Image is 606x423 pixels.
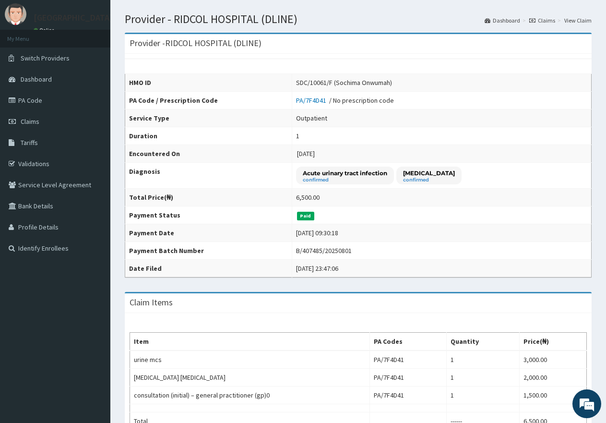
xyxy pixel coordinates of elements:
[403,169,455,177] p: [MEDICAL_DATA]
[34,27,57,34] a: Online
[125,127,292,145] th: Duration
[125,13,592,25] h1: Provider - RIDCOL HOSPITAL (DLINE)
[447,350,520,369] td: 1
[296,193,320,202] div: 6,500.00
[370,369,447,387] td: PA/7F4D41
[296,96,394,105] div: / No prescription code
[520,350,587,369] td: 3,000.00
[130,333,370,351] th: Item
[296,246,352,255] div: B/407485/20250801
[447,333,520,351] th: Quantity
[56,121,132,218] span: We're online!
[125,74,292,92] th: HMO ID
[125,92,292,109] th: PA Code / Prescription Code
[296,228,338,238] div: [DATE] 09:30:18
[296,78,392,87] div: SDC/10061/F (Sochima Onwumah)
[520,369,587,387] td: 2,000.00
[564,16,592,24] a: View Claim
[297,149,315,158] span: [DATE]
[21,54,70,62] span: Switch Providers
[125,206,292,224] th: Payment Status
[5,262,183,296] textarea: Type your message and hit 'Enter'
[125,242,292,260] th: Payment Batch Number
[296,264,338,273] div: [DATE] 23:47:06
[296,96,329,105] a: PA/7F4D41
[130,387,370,404] td: consultation (initial) – general practitioner (gp)0
[303,178,387,182] small: confirmed
[447,387,520,404] td: 1
[50,54,161,66] div: Chat with us now
[529,16,555,24] a: Claims
[125,109,292,127] th: Service Type
[296,131,299,141] div: 1
[125,189,292,206] th: Total Price(₦)
[21,117,39,126] span: Claims
[303,169,387,177] p: Acute urinary tract infection
[125,163,292,189] th: Diagnosis
[370,333,447,351] th: PA Codes
[5,3,26,25] img: User Image
[130,298,173,307] h3: Claim Items
[130,369,370,387] td: [MEDICAL_DATA] [MEDICAL_DATA]
[21,138,38,147] span: Tariffs
[403,178,455,182] small: confirmed
[125,145,292,163] th: Encountered On
[125,260,292,278] th: Date Filed
[130,350,370,369] td: urine mcs
[520,387,587,404] td: 1,500.00
[520,333,587,351] th: Price(₦)
[447,369,520,387] td: 1
[157,5,180,28] div: Minimize live chat window
[370,350,447,369] td: PA/7F4D41
[18,48,39,72] img: d_794563401_company_1708531726252_794563401
[130,39,261,48] h3: Provider - RIDCOL HOSPITAL (DLINE)
[21,75,52,84] span: Dashboard
[125,224,292,242] th: Payment Date
[370,387,447,404] td: PA/7F4D41
[34,13,113,22] p: [GEOGRAPHIC_DATA]
[485,16,520,24] a: Dashboard
[297,212,314,220] span: Paid
[296,113,327,123] div: Outpatient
